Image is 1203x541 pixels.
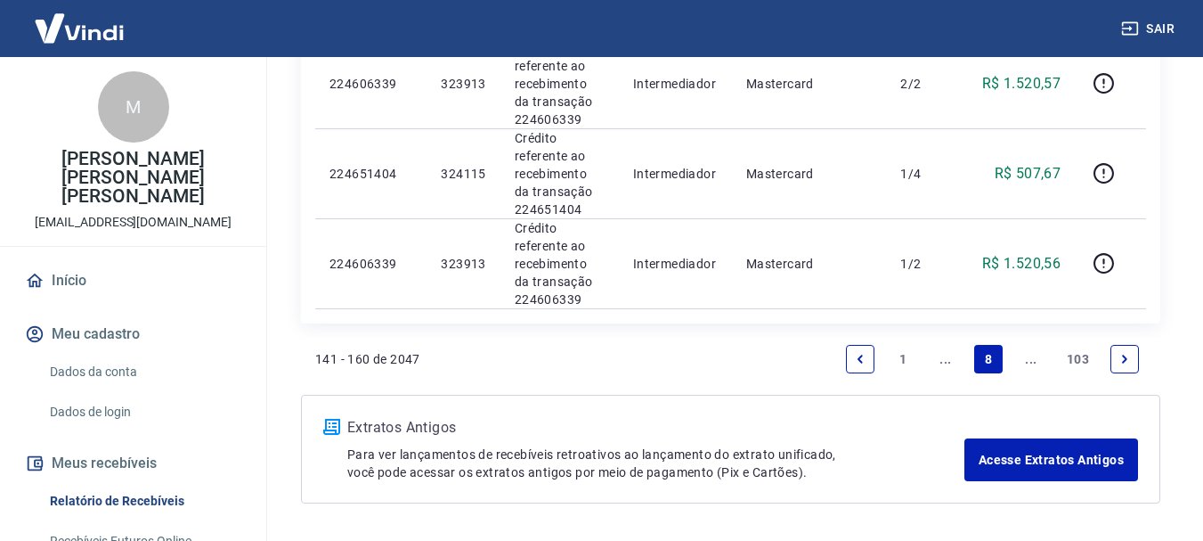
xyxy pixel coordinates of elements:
p: Intermediador [633,75,718,93]
button: Meu cadastro [21,315,245,354]
p: Extratos Antigos [347,417,964,439]
a: Previous page [846,345,874,373]
p: Intermediador [633,165,718,183]
p: 141 - 160 de 2047 [315,350,420,368]
p: 2/2 [900,75,953,93]
p: [PERSON_NAME] [PERSON_NAME] [PERSON_NAME] [14,150,252,206]
p: R$ 507,67 [995,163,1061,184]
button: Sair [1118,12,1182,45]
p: 224606339 [329,75,412,93]
p: Crédito referente ao recebimento da transação 224606339 [515,39,605,128]
p: Crédito referente ao recebimento da transação 224606339 [515,219,605,308]
p: 224651404 [329,165,412,183]
p: Mastercard [746,165,873,183]
p: 224606339 [329,255,412,273]
a: Page 1 [889,345,917,373]
p: 1/2 [900,255,953,273]
p: R$ 1.520,57 [982,73,1061,94]
img: ícone [323,419,340,435]
a: Jump backward [931,345,960,373]
a: Início [21,261,245,300]
p: 1/4 [900,165,953,183]
p: 323913 [441,255,485,273]
p: 324115 [441,165,485,183]
img: Vindi [21,1,137,55]
p: Mastercard [746,75,873,93]
p: [EMAIL_ADDRESS][DOMAIN_NAME] [35,213,232,232]
a: Next page [1110,345,1139,373]
p: Crédito referente ao recebimento da transação 224651404 [515,129,605,218]
button: Meus recebíveis [21,444,245,483]
p: R$ 1.520,56 [982,253,1061,275]
a: Page 8 is your current page [974,345,1003,373]
p: 323913 [441,75,485,93]
a: Page 103 [1060,345,1096,373]
div: M [98,71,169,143]
a: Relatório de Recebíveis [43,483,245,520]
p: Mastercard [746,255,873,273]
ul: Pagination [839,338,1146,381]
a: Dados de login [43,394,245,430]
p: Intermediador [633,255,718,273]
a: Dados da conta [43,354,245,390]
a: Acesse Extratos Antigos [964,439,1138,481]
p: Para ver lançamentos de recebíveis retroativos ao lançamento do extrato unificado, você pode aces... [347,446,964,481]
a: Jump forward [1017,345,1045,373]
